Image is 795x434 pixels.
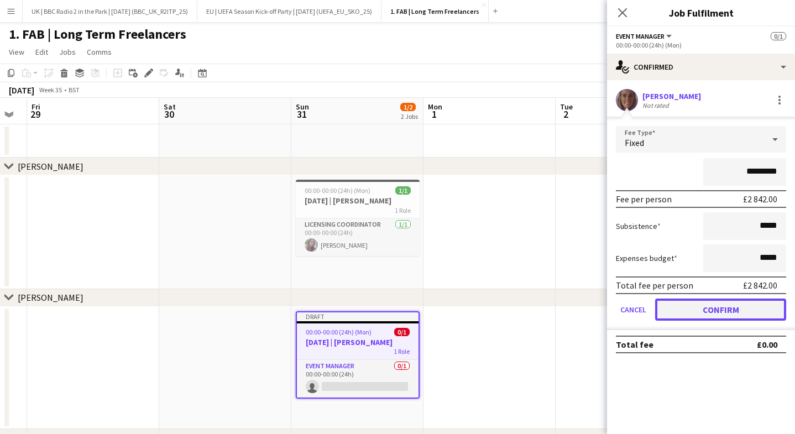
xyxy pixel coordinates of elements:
div: [PERSON_NAME] [642,91,701,101]
span: Comms [87,47,112,57]
button: Event Manager [616,32,673,40]
h3: [DATE] | [PERSON_NAME] [296,196,420,206]
label: Expenses budget [616,253,677,263]
button: EU | UEFA Season Kick-off Party | [DATE] (UEFA_EU_SKO_25) [197,1,381,22]
span: Jobs [59,47,76,57]
div: £2 842.00 [743,280,777,291]
div: [PERSON_NAME] [18,161,83,172]
div: Draft [297,312,419,321]
app-card-role: Event Manager0/100:00-00:00 (24h) [297,360,419,398]
span: 1 Role [395,206,411,215]
button: UK | BBC Radio 2 in the Park | [DATE] (BBC_UK_R2ITP_25) [23,1,197,22]
span: 1/1 [395,186,411,195]
div: £0.00 [757,339,777,350]
app-job-card: Draft00:00-00:00 (24h) (Mon)0/1[DATE] | [PERSON_NAME]1 RoleEvent Manager0/100:00-00:00 (24h) [296,311,420,399]
a: View [4,45,29,59]
h1: 1. FAB | Long Term Freelancers [9,26,186,43]
div: Not rated [642,101,671,109]
span: Mon [428,102,442,112]
a: Edit [31,45,53,59]
div: 2 Jobs [401,112,418,121]
span: 00:00-00:00 (24h) (Mon) [306,328,372,336]
app-card-role: Licensing Coordinator1/100:00-00:00 (24h)[PERSON_NAME] [296,218,420,256]
app-job-card: 00:00-00:00 (24h) (Mon)1/1[DATE] | [PERSON_NAME]1 RoleLicensing Coordinator1/100:00-00:00 (24h)[P... [296,180,420,256]
div: Total fee [616,339,653,350]
h3: Job Fulfilment [607,6,795,20]
div: [PERSON_NAME] [18,292,83,303]
div: [DATE] [9,85,34,96]
h3: [DATE] | [PERSON_NAME] [297,337,419,347]
div: 00:00-00:00 (24h) (Mon) [616,41,786,49]
span: View [9,47,24,57]
span: 30 [162,108,176,121]
div: £2 842.00 [743,194,777,205]
span: Sat [164,102,176,112]
button: Confirm [655,299,786,321]
button: 1. FAB | Long Term Freelancers [381,1,489,22]
span: 2 [558,108,573,121]
div: Fee per person [616,194,672,205]
div: BST [69,86,80,94]
div: Total fee per person [616,280,693,291]
span: 00:00-00:00 (24h) (Mon) [305,186,370,195]
span: Event Manager [616,32,665,40]
button: Cancel [616,299,651,321]
span: 29 [30,108,40,121]
span: 31 [294,108,309,121]
span: 1/2 [400,103,416,111]
span: Fixed [625,137,644,148]
span: 0/1 [394,328,410,336]
span: 0/1 [771,32,786,40]
a: Comms [82,45,116,59]
span: Sun [296,102,309,112]
span: 1 Role [394,347,410,355]
span: Fri [32,102,40,112]
a: Jobs [55,45,80,59]
span: Edit [35,47,48,57]
div: Confirmed [607,54,795,80]
label: Subsistence [616,221,661,231]
span: Week 35 [36,86,64,94]
span: Tue [560,102,573,112]
span: 1 [426,108,442,121]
